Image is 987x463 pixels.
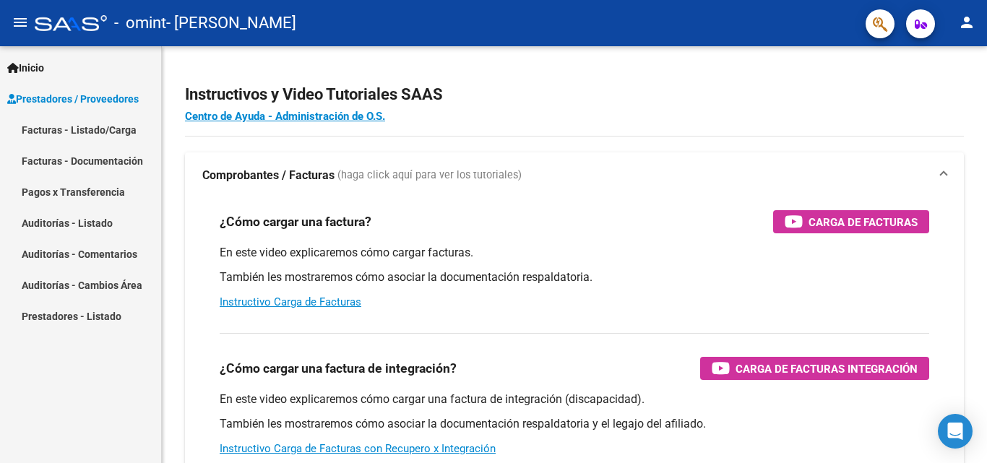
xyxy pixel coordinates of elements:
span: Carga de Facturas Integración [736,360,918,378]
button: Carga de Facturas [773,210,929,233]
div: Open Intercom Messenger [938,414,973,449]
p: En este video explicaremos cómo cargar facturas. [220,245,929,261]
mat-icon: menu [12,14,29,31]
button: Carga de Facturas Integración [700,357,929,380]
span: Prestadores / Proveedores [7,91,139,107]
h2: Instructivos y Video Tutoriales SAAS [185,81,964,108]
h3: ¿Cómo cargar una factura? [220,212,371,232]
span: - omint [114,7,166,39]
span: Inicio [7,60,44,76]
mat-expansion-panel-header: Comprobantes / Facturas (haga click aquí para ver los tutoriales) [185,152,964,199]
span: (haga click aquí para ver los tutoriales) [337,168,522,183]
p: También les mostraremos cómo asociar la documentación respaldatoria. [220,269,929,285]
h3: ¿Cómo cargar una factura de integración? [220,358,457,378]
a: Instructivo Carga de Facturas [220,295,361,308]
span: - [PERSON_NAME] [166,7,296,39]
a: Instructivo Carga de Facturas con Recupero x Integración [220,442,496,455]
mat-icon: person [958,14,975,31]
p: En este video explicaremos cómo cargar una factura de integración (discapacidad). [220,391,929,407]
strong: Comprobantes / Facturas [202,168,335,183]
p: También les mostraremos cómo asociar la documentación respaldatoria y el legajo del afiliado. [220,416,929,432]
a: Centro de Ayuda - Administración de O.S. [185,110,385,123]
span: Carga de Facturas [809,213,918,231]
